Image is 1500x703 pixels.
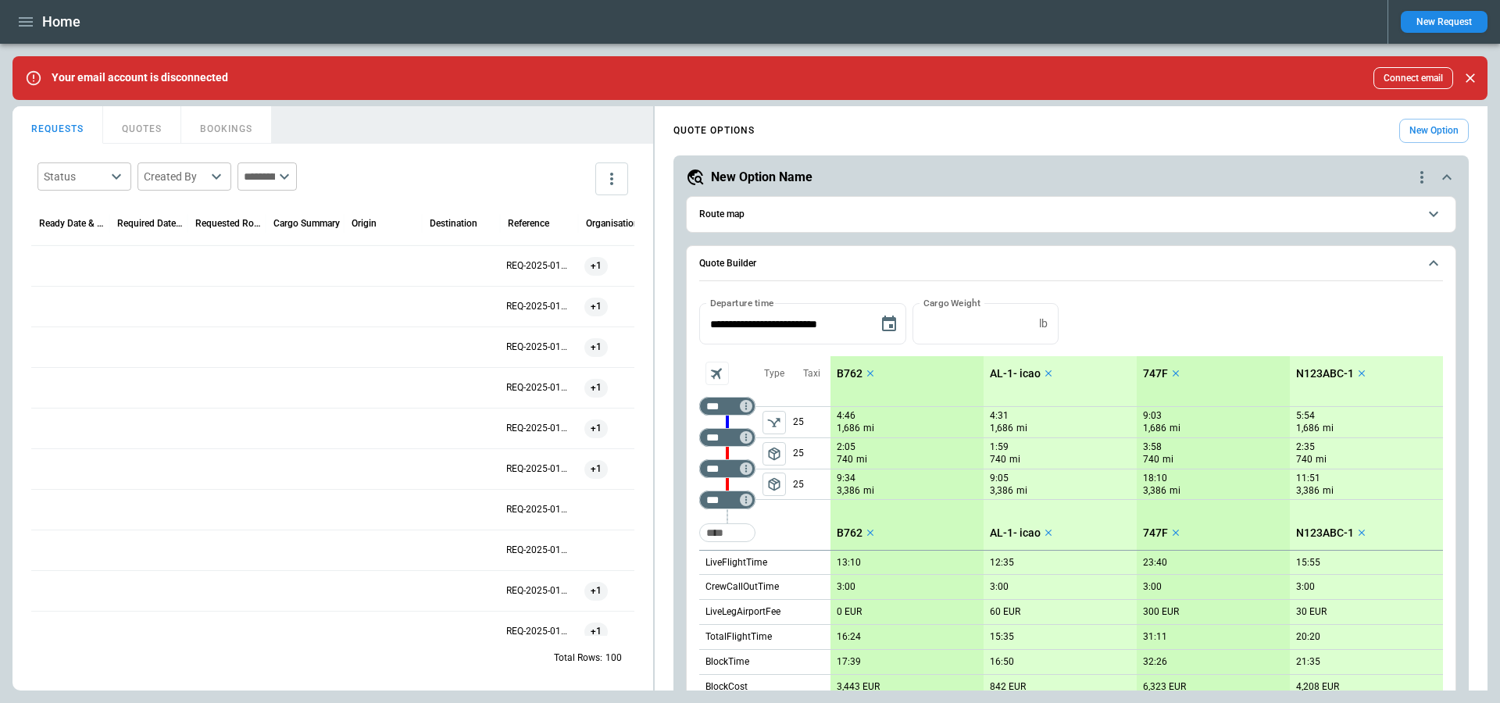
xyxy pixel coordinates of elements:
p: mi [1016,484,1027,498]
p: REQ-2025-011423 [506,462,572,476]
p: REQ-2025-011426 [506,341,572,354]
button: Close [1459,67,1481,89]
p: 21:35 [1296,656,1320,668]
button: left aligned [762,442,786,466]
div: Not found [699,397,755,416]
p: 3,386 [1296,484,1320,498]
button: Connect email [1373,67,1453,89]
p: 0 EUR [837,606,862,618]
h4: QUOTE OPTIONS [673,127,755,134]
button: left aligned [762,411,786,434]
div: Reference [508,218,549,229]
h1: Home [42,12,80,31]
p: REQ-2025-011425 [506,381,572,394]
p: 3:00 [837,581,855,593]
p: 20:20 [1296,631,1320,643]
p: 1,686 [1296,422,1320,435]
p: 1:59 [990,441,1009,453]
p: 9:34 [837,473,855,484]
span: +1 [584,571,608,611]
button: Choose date, selected date is Sep 22, 2025 [873,309,905,340]
p: BlockCost [705,680,748,694]
p: 1,686 [990,422,1013,435]
div: Organisation [586,218,639,229]
p: 15:35 [990,631,1014,643]
p: 25 [793,407,830,437]
p: Total Rows: [554,651,602,665]
span: +1 [584,449,608,489]
div: Requested Route [195,218,262,229]
p: 30 EUR [1296,606,1327,618]
p: B762 [837,367,862,380]
p: 2:35 [1296,441,1315,453]
span: Aircraft selection [705,362,729,385]
p: 13:10 [837,557,861,569]
div: dismiss [1459,61,1481,95]
p: 25 [793,438,830,469]
p: 3,386 [1143,484,1166,498]
p: 11:51 [1296,473,1320,484]
h6: Route map [699,209,745,219]
button: Quote Builder [699,246,1443,282]
p: mi [1170,422,1180,435]
button: REQUESTS [12,106,103,144]
p: 3:00 [990,581,1009,593]
p: 100 [605,651,622,665]
div: Not found [699,491,755,509]
span: +1 [584,409,608,448]
span: package_2 [766,446,782,462]
span: Type of sector [762,442,786,466]
p: AL-1- icao [990,367,1041,380]
p: mi [1316,453,1327,466]
div: Too short [699,523,755,542]
p: lb [1039,317,1048,330]
p: 16:50 [990,656,1014,668]
h5: New Option Name [711,169,812,186]
p: 300 EUR [1143,606,1179,618]
p: mi [1170,484,1180,498]
p: 3,386 [837,484,860,498]
p: 4:31 [990,410,1009,422]
p: 12:35 [990,557,1014,569]
p: mi [1323,484,1334,498]
p: 3,386 [990,484,1013,498]
div: Not found [699,459,755,478]
button: left aligned [762,473,786,496]
button: New Request [1401,11,1487,33]
p: CrewCallOutTime [705,580,779,594]
p: mi [856,453,867,466]
p: mi [1162,453,1173,466]
div: Not found [699,428,755,447]
p: 5:54 [1296,410,1315,422]
p: REQ-2025-011420 [506,584,572,598]
p: 31:11 [1143,631,1167,643]
span: package_2 [766,476,782,492]
p: AL-1- icao [990,526,1041,540]
span: +1 [584,287,608,327]
span: Type of sector [762,473,786,496]
button: Route map [699,197,1443,232]
p: N123ABC-1 [1296,367,1354,380]
h6: Quote Builder [699,259,756,269]
p: 747F [1143,367,1168,380]
span: +1 [584,246,608,286]
p: 17:39 [837,656,861,668]
div: Destination [430,218,477,229]
p: mi [1016,422,1027,435]
p: 3,443 EUR [837,681,880,693]
p: 1,686 [837,422,860,435]
p: TotalFlightTime [705,630,772,644]
p: 3:00 [1296,581,1315,593]
p: 740 [1296,453,1312,466]
p: REQ-2025-011427 [506,300,572,313]
p: Your email account is disconnected [52,71,228,84]
div: Status [44,169,106,184]
p: 3:00 [1143,581,1162,593]
button: QUOTES [103,106,181,144]
div: Ready Date & Time (UTC+10:00) [39,218,105,229]
p: 740 [837,453,853,466]
p: 6,323 EUR [1143,681,1186,693]
p: 3:58 [1143,441,1162,453]
p: 740 [990,453,1006,466]
p: 1,686 [1143,422,1166,435]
